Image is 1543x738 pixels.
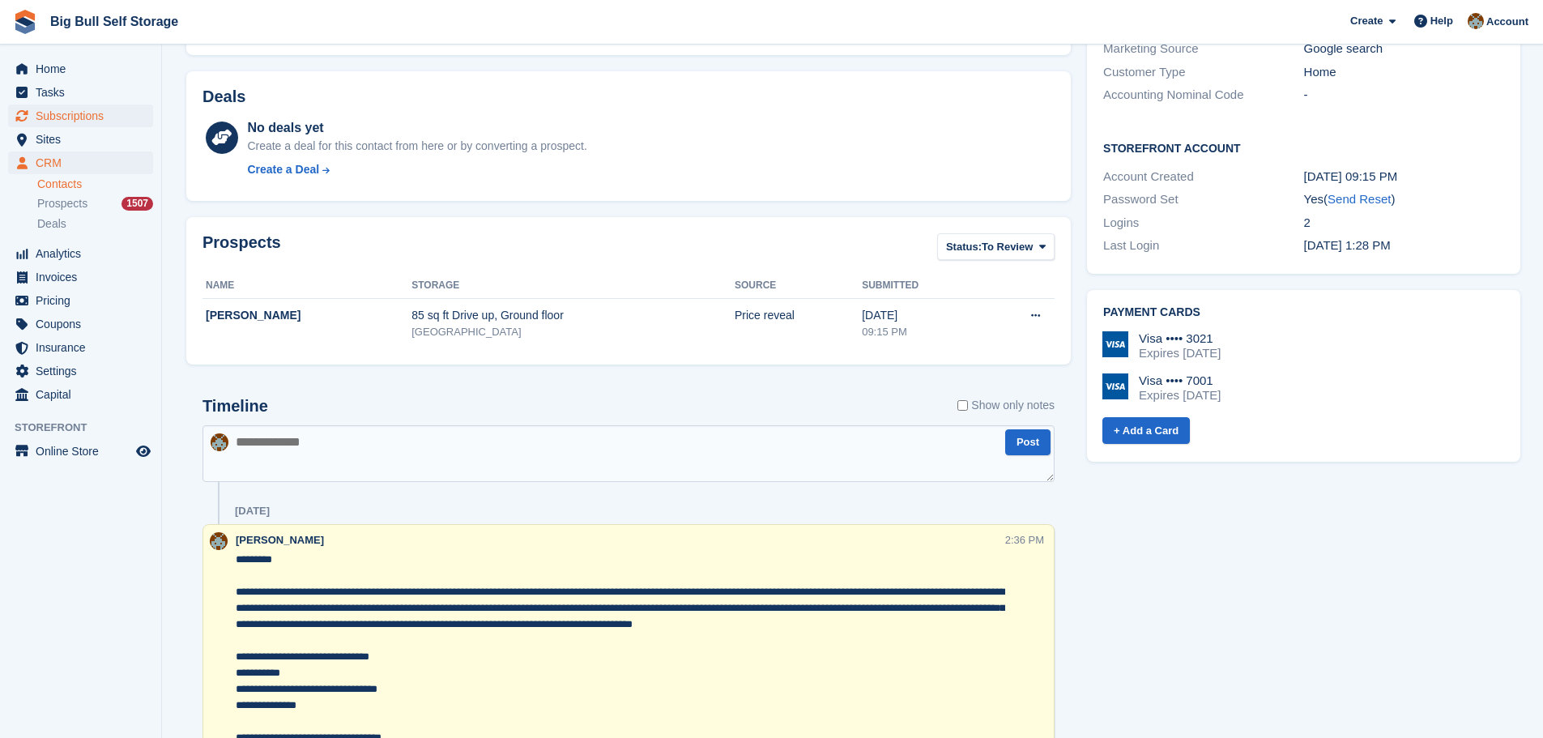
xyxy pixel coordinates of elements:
[235,505,270,518] div: [DATE]
[236,534,324,546] span: [PERSON_NAME]
[8,128,153,151] a: menu
[1323,192,1395,206] span: ( )
[36,81,133,104] span: Tasks
[247,118,586,138] div: No deals yet
[36,242,133,265] span: Analytics
[982,239,1033,255] span: To Review
[1103,237,1303,255] div: Last Login
[8,336,153,359] a: menu
[134,442,153,461] a: Preview store
[247,161,319,178] div: Create a Deal
[735,307,862,324] div: Price reveal
[36,266,133,288] span: Invoices
[1430,13,1453,29] span: Help
[8,105,153,127] a: menu
[36,383,133,406] span: Capital
[8,151,153,174] a: menu
[37,215,153,232] a: Deals
[1139,388,1221,403] div: Expires [DATE]
[36,360,133,382] span: Settings
[1304,63,1504,82] div: Home
[1103,63,1303,82] div: Customer Type
[1102,417,1190,444] a: + Add a Card
[1304,238,1391,252] time: 2025-05-24 12:28:27 UTC
[1103,40,1303,58] div: Marketing Source
[1486,14,1528,30] span: Account
[15,420,161,436] span: Storefront
[1103,168,1303,186] div: Account Created
[1304,214,1504,232] div: 2
[210,532,228,550] img: Mike Llewellen Palmer
[36,58,133,80] span: Home
[247,161,586,178] a: Create a Deal
[247,138,586,155] div: Create a deal for this contact from here or by converting a prospect.
[1304,40,1504,58] div: Google search
[862,324,982,340] div: 09:15 PM
[957,397,968,414] input: Show only notes
[37,177,153,192] a: Contacts
[1103,190,1303,209] div: Password Set
[1103,86,1303,105] div: Accounting Nominal Code
[36,105,133,127] span: Subscriptions
[44,8,185,35] a: Big Bull Self Storage
[202,397,268,416] h2: Timeline
[1102,331,1128,357] img: Visa Logo
[36,336,133,359] span: Insurance
[8,242,153,265] a: menu
[1139,331,1221,346] div: Visa •••• 3021
[36,313,133,335] span: Coupons
[1304,86,1504,105] div: -
[862,273,982,299] th: Submitted
[211,433,228,451] img: Mike Llewellen Palmer
[202,87,245,106] h2: Deals
[957,397,1055,414] label: Show only notes
[8,266,153,288] a: menu
[13,10,37,34] img: stora-icon-8386f47178a22dfd0bd8f6a31ec36ba5ce8667c1dd55bd0f319d3a0aa187defe.svg
[8,440,153,463] a: menu
[1103,214,1303,232] div: Logins
[411,273,735,299] th: Storage
[1103,139,1504,156] h2: Storefront Account
[8,289,153,312] a: menu
[1304,168,1504,186] div: [DATE] 09:15 PM
[36,440,133,463] span: Online Store
[37,195,153,212] a: Prospects 1507
[8,58,153,80] a: menu
[202,273,411,299] th: Name
[1304,190,1504,209] div: Yes
[411,307,735,324] div: 85 sq ft Drive up, Ground floor
[1328,192,1391,206] a: Send Reset
[411,324,735,340] div: [GEOGRAPHIC_DATA]
[37,216,66,232] span: Deals
[8,81,153,104] a: menu
[1139,373,1221,388] div: Visa •••• 7001
[37,196,87,211] span: Prospects
[8,360,153,382] a: menu
[937,233,1055,260] button: Status: To Review
[946,239,982,255] span: Status:
[1468,13,1484,29] img: Mike Llewellen Palmer
[206,307,411,324] div: [PERSON_NAME]
[8,313,153,335] a: menu
[1350,13,1383,29] span: Create
[862,307,982,324] div: [DATE]
[121,197,153,211] div: 1507
[36,128,133,151] span: Sites
[1102,373,1128,399] img: Visa Logo
[1139,346,1221,360] div: Expires [DATE]
[36,289,133,312] span: Pricing
[202,233,281,263] h2: Prospects
[1005,532,1044,548] div: 2:36 PM
[36,151,133,174] span: CRM
[1005,429,1051,456] button: Post
[735,273,862,299] th: Source
[8,383,153,406] a: menu
[1103,306,1504,319] h2: Payment cards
